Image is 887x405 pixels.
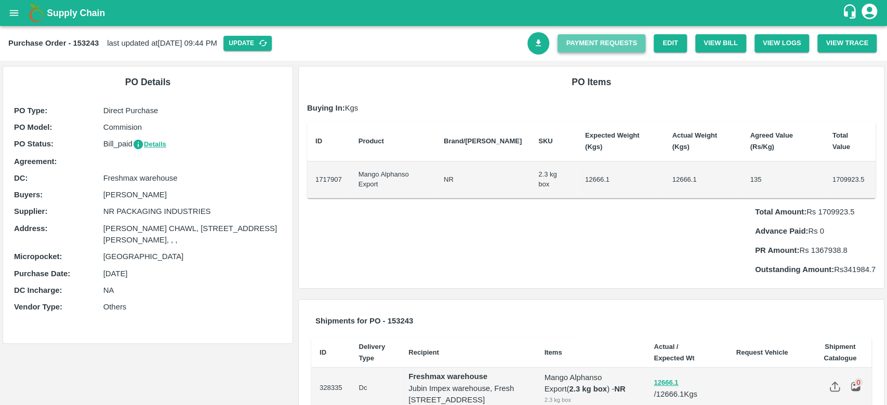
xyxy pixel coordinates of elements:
b: PO Status : [14,140,54,148]
p: Kgs [307,102,876,114]
b: Shipment Catalogue [824,343,856,362]
b: Vendor Type : [14,303,62,311]
b: Total Value [832,131,850,151]
b: PR Amount: [755,246,799,254]
b: Request Vehicle [736,348,788,356]
p: [PERSON_NAME] CHAWL, [STREET_ADDRESS][PERSON_NAME], , , [103,223,282,246]
b: Outstanding Amount: [755,265,834,274]
p: Rs 341984.7 [755,264,876,275]
div: 0 [854,378,863,386]
button: View Trace [817,34,877,52]
button: View Logs [754,34,810,52]
div: customer-support [842,4,860,22]
p: [PERSON_NAME] [103,189,282,200]
img: logo [26,3,47,23]
b: DC Incharge : [14,286,62,294]
b: SKU [538,137,552,145]
a: Edit [654,34,687,52]
button: Details [133,139,166,151]
td: 1709923.5 [824,161,876,198]
p: / 12666.1 Kgs [654,376,707,400]
b: Shipments for PO - 153243 [315,317,413,325]
p: Rs 1367938.8 [755,245,876,256]
b: Total Amount: [755,208,806,216]
b: Brand/[PERSON_NAME] [444,137,522,145]
b: DC : [14,174,28,182]
b: Items [544,348,562,356]
button: open drawer [2,1,26,25]
b: ID [315,137,322,145]
b: Agreed Value (Rs/Kg) [750,131,792,151]
strong: NR [614,385,625,393]
b: Supply Chain [47,8,105,18]
button: 12666.1 [654,377,678,389]
b: Purchase Order - 153243 [8,39,99,47]
p: [GEOGRAPHIC_DATA] [103,251,282,262]
td: 12666.1 [664,161,742,198]
b: Delivery Type [359,343,385,362]
h6: PO Items [307,75,876,89]
b: PO Type : [14,106,47,115]
a: Download Bill [527,32,550,55]
td: Mango Alphanso Export [350,161,435,198]
p: Rs 1709923.5 [755,206,876,218]
b: 2.3 kg box [569,385,607,393]
b: Micropocket : [14,252,62,261]
b: Purchase Date : [14,269,70,278]
b: Actual / Expected Wt [654,343,694,362]
button: Update [223,36,272,51]
p: Rs 0 [755,225,876,237]
img: preview [850,381,861,392]
b: Product [359,137,384,145]
p: NA [103,285,282,296]
p: Bill_paid [103,138,282,150]
p: Others [103,301,282,313]
div: account of current user [860,2,879,24]
p: Freshmax warehouse [103,172,282,184]
td: 135 [742,161,824,198]
td: 1717907 [307,161,350,198]
p: Commision [103,122,282,133]
div: 2.3 kg box [544,395,637,404]
h6: PO Details [11,75,284,89]
b: Recipient [408,348,439,356]
a: Supply Chain [47,6,842,20]
div: last updated at [DATE] 09:44 PM [8,36,527,51]
b: Buyers : [14,191,43,199]
b: Agreement: [14,157,57,166]
button: View Bill [695,34,746,52]
p: NR PACKAGING INDUSTRIES [103,206,282,217]
b: Expected Weight (Kgs) [585,131,640,151]
strong: Freshmax warehouse [408,372,487,381]
b: Supplier : [14,207,47,215]
b: Address : [14,224,47,233]
a: Payment Requests [558,34,645,52]
b: Advance Paid: [755,227,808,235]
p: Direct Purchase [103,105,282,116]
td: 2.3 kg box [530,161,577,198]
b: ID [320,348,326,356]
p: [DATE] [103,268,282,279]
td: NR [435,161,530,198]
b: PO Model : [14,123,52,131]
p: Mango Alphanso Export ( ) - [544,372,637,395]
img: share [829,381,840,392]
b: Buying In: [307,104,345,112]
b: Actual Weight (Kgs) [672,131,717,151]
td: 12666.1 [577,161,664,198]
